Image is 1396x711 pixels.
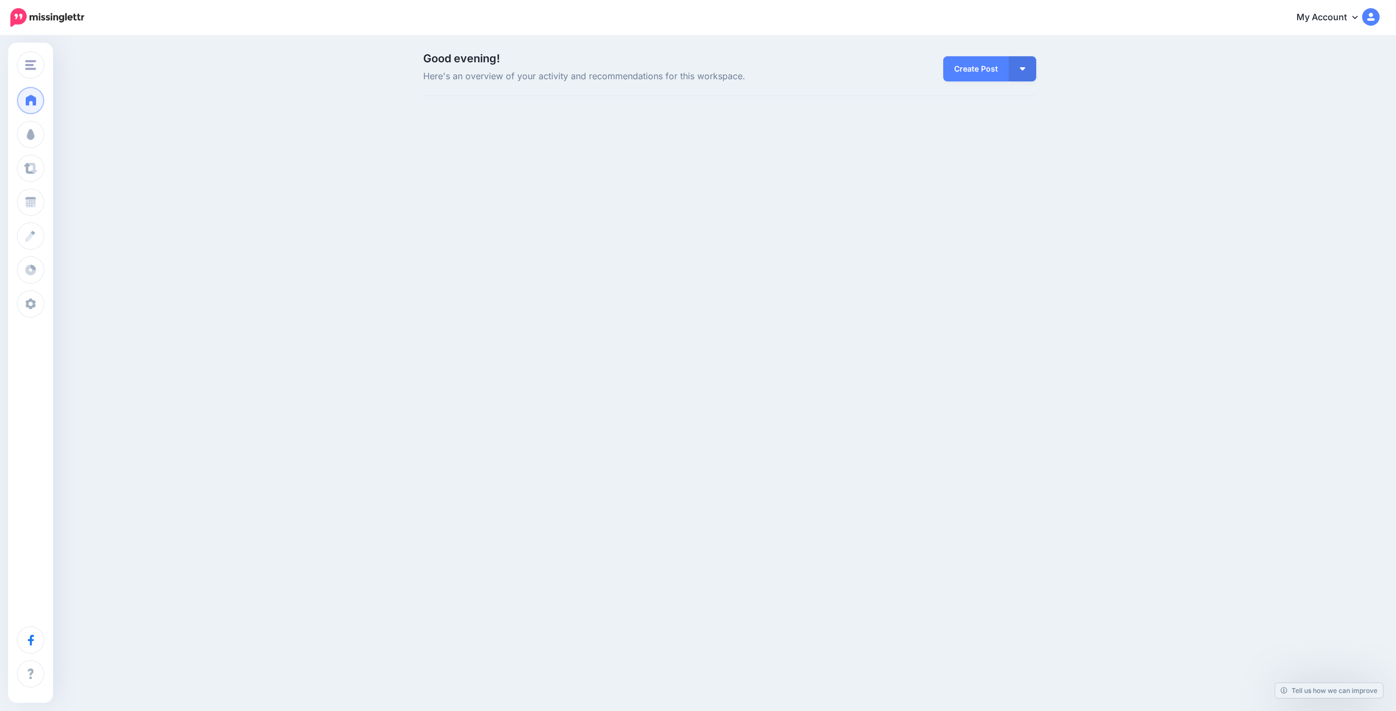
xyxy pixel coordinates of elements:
[25,60,36,70] img: menu.png
[1286,4,1380,31] a: My Account
[1020,67,1025,70] img: arrow-down-white.png
[1275,683,1383,698] a: Tell us how we can improve
[943,56,1009,81] a: Create Post
[423,69,826,84] span: Here's an overview of your activity and recommendations for this workspace.
[423,52,500,65] span: Good evening!
[10,8,84,27] img: Missinglettr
